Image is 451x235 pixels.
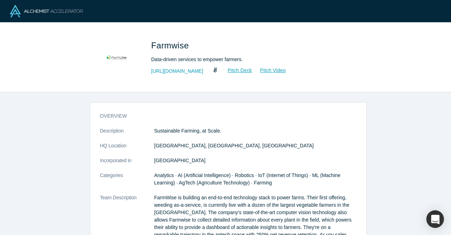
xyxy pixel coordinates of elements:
dt: Incorporated in [100,157,154,172]
dd: [GEOGRAPHIC_DATA], [GEOGRAPHIC_DATA], [GEOGRAPHIC_DATA] [154,142,357,149]
span: Analytics · AI (Artificial Intelligence) · Robotics · IoT (Internet of Things) · ML (Machine Lear... [154,172,341,186]
a: Pitch Deck [220,66,252,75]
img: Alchemist Logo [10,5,83,17]
a: Pitch Video [252,66,286,75]
dt: Description [100,127,154,142]
span: Farmwise [151,41,191,50]
dt: HQ Location [100,142,154,157]
dt: Categories [100,172,154,194]
div: Data-driven services to empower farmers. [151,56,348,63]
p: Sustainable Farming, at Scale. [154,127,357,135]
dd: [GEOGRAPHIC_DATA] [154,157,357,164]
h3: overview [100,112,347,120]
img: Farmwise's Logo [92,33,141,82]
a: [URL][DOMAIN_NAME] [151,67,203,75]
